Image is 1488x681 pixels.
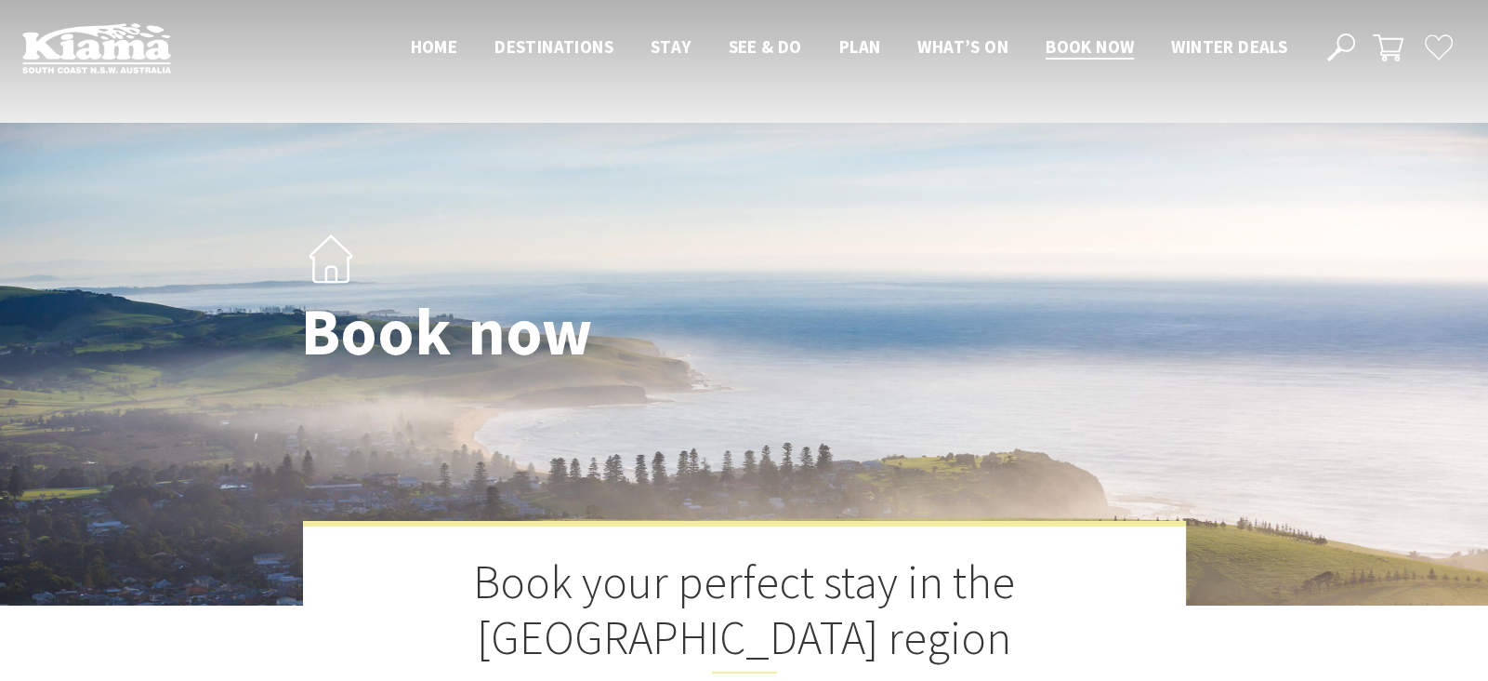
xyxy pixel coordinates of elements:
[729,35,802,58] span: See & Do
[301,297,826,368] h1: Book now
[651,35,691,58] span: Stay
[411,35,458,58] span: Home
[22,22,171,73] img: Kiama Logo
[1046,35,1134,58] span: Book now
[396,554,1093,674] h2: Book your perfect stay in the [GEOGRAPHIC_DATA] region
[494,35,613,58] span: Destinations
[392,33,1306,63] nav: Main Menu
[917,35,1008,58] span: What’s On
[1171,35,1287,58] span: Winter Deals
[839,35,881,58] span: Plan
